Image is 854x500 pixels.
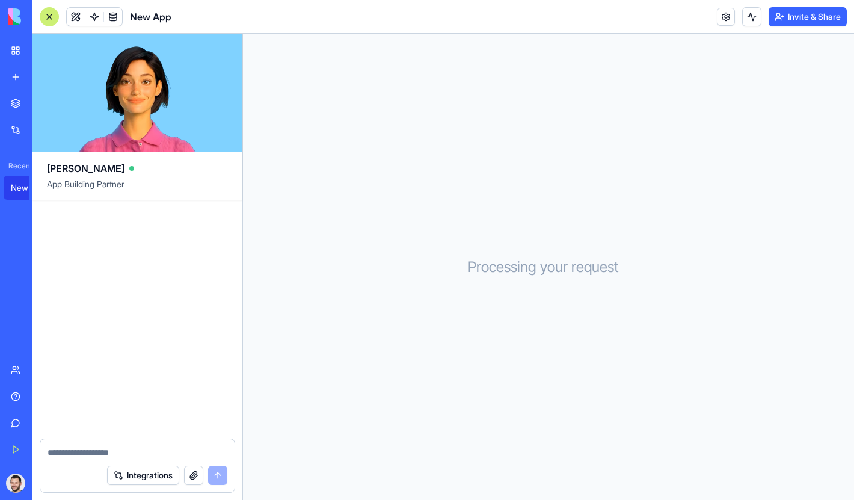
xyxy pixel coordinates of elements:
[4,161,29,171] span: Recent
[4,176,52,200] a: New App
[47,178,228,200] span: App Building Partner
[6,474,25,493] img: ACg8ocJSFwDF1CgX4zAwGtwAJ4q-zI6rQ4Zh9tXk8eAkzc9y643VjzYB9A=s96-c
[8,8,83,25] img: logo
[130,10,171,24] span: New App
[769,7,847,26] button: Invite & Share
[47,161,124,176] span: [PERSON_NAME]
[468,258,630,277] h3: Processing your request
[11,182,45,194] div: New App
[107,466,179,485] button: Integrations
